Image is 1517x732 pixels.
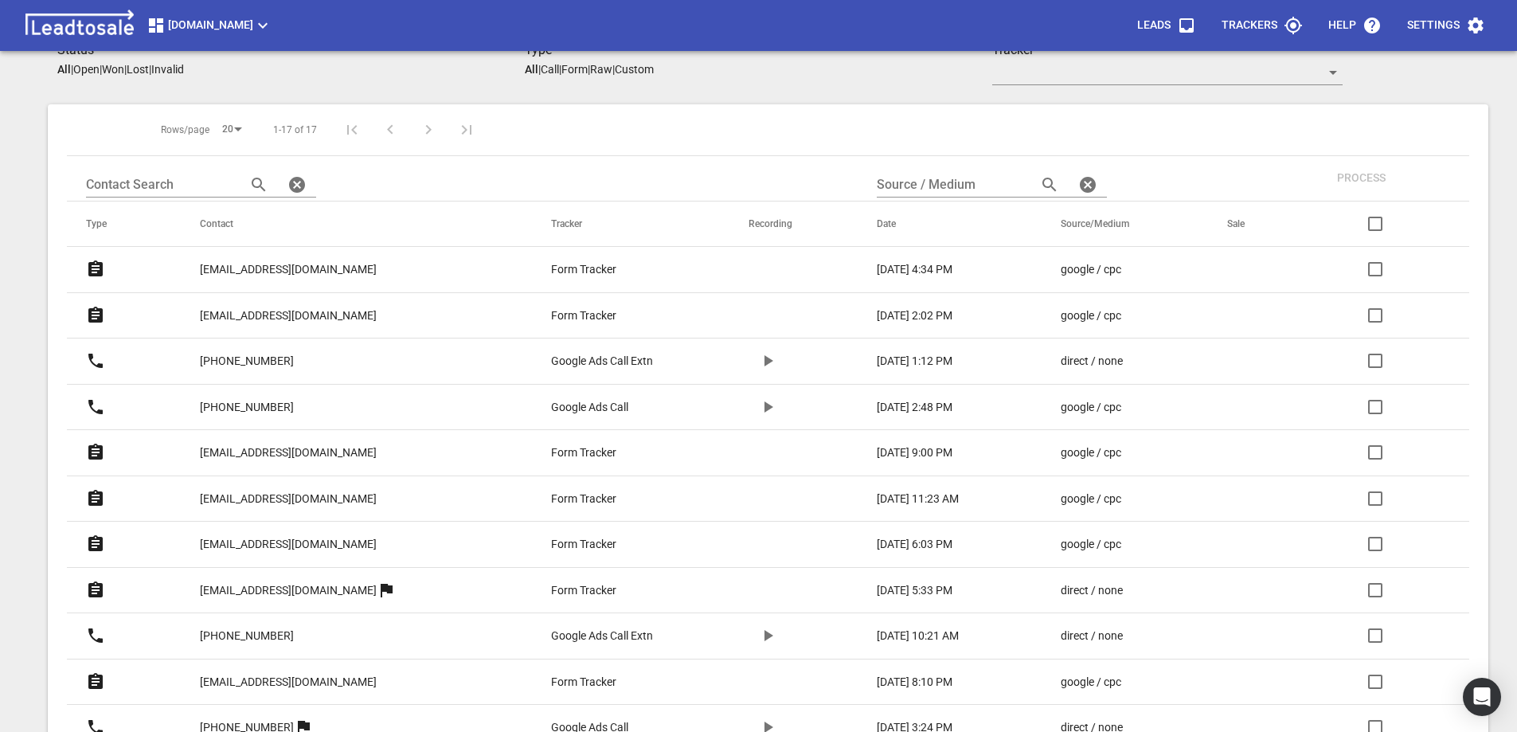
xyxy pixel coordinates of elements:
[1061,674,1163,691] a: google / cpc
[1137,18,1171,33] p: Leads
[877,674,952,691] p: [DATE] 8:10 PM
[102,63,124,76] p: Won
[200,388,294,427] a: [PHONE_NUMBER]
[877,399,952,416] p: [DATE] 2:48 PM
[877,536,952,553] p: [DATE] 6:03 PM
[1061,444,1121,461] p: google / cpc
[551,536,685,553] a: Form Tracker
[538,63,541,76] span: |
[67,202,181,247] th: Type
[877,261,997,278] a: [DATE] 4:34 PM
[1463,678,1501,716] div: Open Intercom Messenger
[551,628,653,644] p: Google Ads Call Extn
[1061,261,1121,278] p: google / cpc
[200,296,377,335] a: [EMAIL_ADDRESS][DOMAIN_NAME]
[124,63,127,76] span: |
[1061,399,1121,416] p: google / cpc
[19,10,140,41] img: logo
[86,534,105,554] svg: Form
[1061,582,1123,599] p: direct / none
[1061,491,1163,507] a: google / cpc
[71,63,73,76] span: |
[181,202,532,247] th: Contact
[612,63,615,76] span: |
[729,202,858,247] th: Recording
[161,123,209,137] span: Rows/page
[1061,399,1163,416] a: google / cpc
[1407,18,1460,33] p: Settings
[140,10,279,41] button: [DOMAIN_NAME]
[551,674,616,691] p: Form Tracker
[877,307,997,324] a: [DATE] 2:02 PM
[200,250,377,289] a: [EMAIL_ADDRESS][DOMAIN_NAME]
[877,674,997,691] a: [DATE] 8:10 PM
[73,63,100,76] p: Open
[1061,444,1163,461] a: google / cpc
[551,444,616,461] p: Form Tracker
[216,119,248,140] div: 20
[1061,536,1121,553] p: google / cpc
[877,444,952,461] p: [DATE] 9:00 PM
[551,536,616,553] p: Form Tracker
[149,63,151,76] span: |
[551,307,616,324] p: Form Tracker
[86,306,105,325] svg: Form
[877,582,952,599] p: [DATE] 5:33 PM
[86,581,105,600] svg: Form
[200,480,377,519] a: [EMAIL_ADDRESS][DOMAIN_NAME]
[858,202,1042,247] th: Date
[1328,18,1356,33] p: Help
[615,63,654,76] p: Custom
[551,582,685,599] a: Form Tracker
[877,353,952,370] p: [DATE] 1:12 PM
[877,582,997,599] a: [DATE] 5:33 PM
[877,444,997,461] a: [DATE] 9:00 PM
[1061,353,1123,370] p: direct / none
[877,399,997,416] a: [DATE] 2:48 PM
[1042,202,1208,247] th: Source/Medium
[86,397,105,417] svg: Call
[551,307,685,324] a: Form Tracker
[1061,582,1163,599] a: direct / none
[86,351,105,370] svg: Call
[1061,628,1163,644] a: direct / none
[877,536,997,553] a: [DATE] 6:03 PM
[1061,307,1121,324] p: google / cpc
[200,491,377,507] p: [EMAIL_ADDRESS][DOMAIN_NAME]
[200,525,377,564] a: [EMAIL_ADDRESS][DOMAIN_NAME]
[551,399,628,416] p: Google Ads Call
[147,16,272,35] span: [DOMAIN_NAME]
[551,261,616,278] p: Form Tracker
[57,63,71,76] aside: All
[551,261,685,278] a: Form Tracker
[200,307,377,324] p: [EMAIL_ADDRESS][DOMAIN_NAME]
[551,491,616,507] p: Form Tracker
[551,491,685,507] a: Form Tracker
[1061,261,1163,278] a: google / cpc
[200,674,377,691] p: [EMAIL_ADDRESS][DOMAIN_NAME]
[877,353,997,370] a: [DATE] 1:12 PM
[877,491,997,507] a: [DATE] 11:23 AM
[200,353,294,370] p: [PHONE_NUMBER]
[541,63,559,76] p: Call
[86,443,105,462] svg: Form
[151,63,184,76] p: Invalid
[200,261,377,278] p: [EMAIL_ADDRESS][DOMAIN_NAME]
[551,353,685,370] a: Google Ads Call Extn
[551,628,685,644] a: Google Ads Call Extn
[588,63,590,76] span: |
[200,617,294,656] a: [PHONE_NUMBER]
[200,342,294,381] a: [PHONE_NUMBER]
[100,63,102,76] span: |
[1061,353,1163,370] a: direct / none
[127,63,149,76] p: Lost
[200,536,377,553] p: [EMAIL_ADDRESS][DOMAIN_NAME]
[877,628,997,644] a: [DATE] 10:21 AM
[200,571,377,610] a: [EMAIL_ADDRESS][DOMAIN_NAME]
[1222,18,1277,33] p: Trackers
[877,261,952,278] p: [DATE] 4:34 PM
[551,674,685,691] a: Form Tracker
[551,399,685,416] a: Google Ads Call
[551,582,616,599] p: Form Tracker
[86,260,105,279] svg: Form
